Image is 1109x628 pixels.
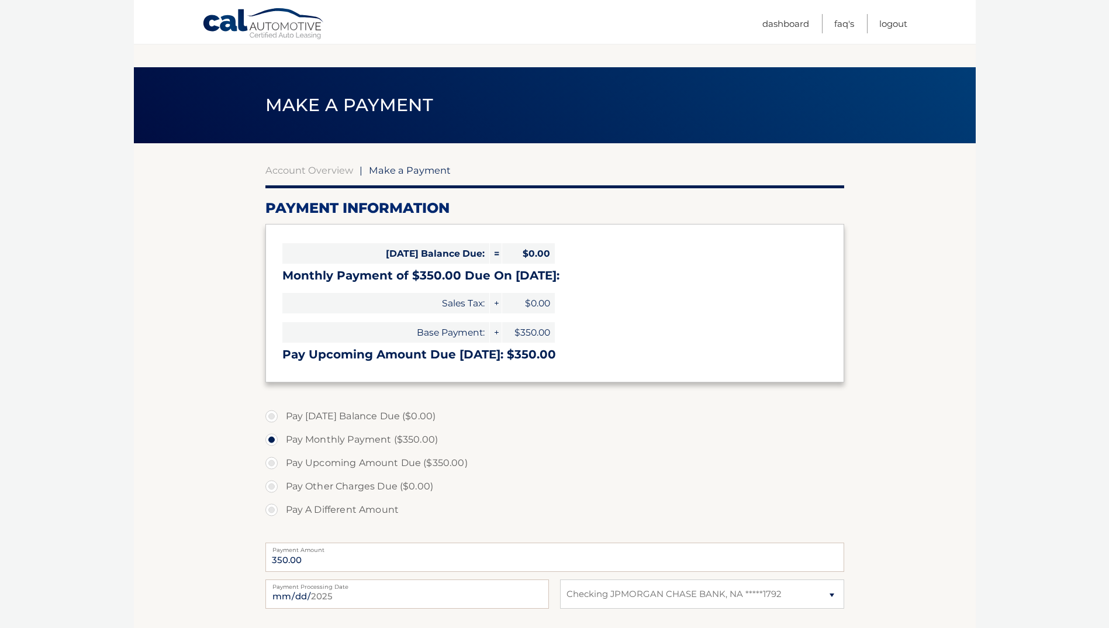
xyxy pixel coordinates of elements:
a: Account Overview [265,164,353,176]
span: [DATE] Balance Due: [282,243,489,264]
label: Payment Amount [265,543,844,552]
span: $350.00 [502,322,555,343]
span: Base Payment: [282,322,489,343]
a: FAQ's [834,14,854,33]
span: Make a Payment [265,94,433,116]
span: $0.00 [502,293,555,313]
label: Pay Monthly Payment ($350.00) [265,428,844,451]
a: Dashboard [762,14,809,33]
a: Cal Automotive [202,8,325,42]
h3: Monthly Payment of $350.00 Due On [DATE]: [282,268,827,283]
label: Pay [DATE] Balance Due ($0.00) [265,405,844,428]
span: $0.00 [502,243,555,264]
label: Pay Upcoming Amount Due ($350.00) [265,451,844,475]
span: + [490,322,502,343]
input: Payment Amount [265,543,844,572]
a: Logout [879,14,907,33]
span: | [360,164,362,176]
span: Make a Payment [369,164,451,176]
input: Payment Date [265,579,549,609]
h3: Pay Upcoming Amount Due [DATE]: $350.00 [282,347,827,362]
label: Pay A Different Amount [265,498,844,522]
span: + [490,293,502,313]
label: Payment Processing Date [265,579,549,589]
span: = [490,243,502,264]
span: Sales Tax: [282,293,489,313]
h2: Payment Information [265,199,844,217]
label: Pay Other Charges Due ($0.00) [265,475,844,498]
